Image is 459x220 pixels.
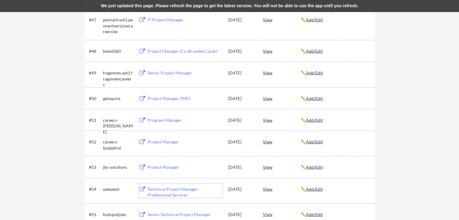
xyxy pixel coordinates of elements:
div: View [263,184,301,194]
div: careers-[PERSON_NAME] [103,117,133,135]
div: fragomen.wd1.fragomencareers [103,70,133,88]
div: [DATE] [228,17,255,23]
div: View [263,136,301,147]
div: [DATE] [228,186,255,192]
div: [DATE] [228,70,255,76]
div: Senior Project Manager [148,70,222,76]
div: Project Manager, PMO [148,96,222,102]
div: ✏️ [301,186,370,192]
div: [DATE] [228,139,255,145]
div: Senior Technical Project Manager [148,212,222,218]
div: View [263,67,301,78]
div: Technical Project Manager - Professional Services [148,186,222,198]
div: Program Manager [148,117,222,123]
u: Add/Edit [306,49,323,54]
div: jbs-solutions [103,164,133,170]
div: careers-buspatrol [103,139,133,151]
div: ✏️ [301,17,370,23]
div: ✏️ [301,48,370,54]
div: [DATE] [228,212,255,218]
div: [DATE] [228,96,255,102]
div: Project Manager [148,139,222,145]
u: Add/Edit [306,139,323,144]
u: Add/Edit [306,17,323,22]
div: #53 [89,164,101,170]
div: wekatest [103,186,133,192]
div: #50 [89,96,101,102]
div: hubspotjobs [103,212,133,218]
div: blend360 [103,48,133,54]
div: ✏️ [301,117,370,123]
div: #51 [89,117,101,123]
u: Add/Edit [306,118,323,123]
div: Project Manager [148,164,222,170]
u: Add/Edit [306,187,323,192]
div: IT Project Manager [148,17,222,23]
u: Add/Edit [306,165,323,170]
div: #49 [89,70,101,76]
div: #48 [89,48,101,54]
u: Add/Edit [306,96,323,101]
div: ✏️ [301,212,370,218]
div: #54 [89,186,101,192]
div: [DATE] [228,117,255,123]
div: [DATE] [228,164,255,170]
div: ✏️ [301,70,370,76]
div: ✏️ [301,164,370,170]
div: View [263,46,301,56]
div: getsquire [103,96,133,102]
div: View [263,209,301,220]
div: #47 [89,17,101,23]
div: Project Manager (Co-Branded Cards) [148,48,222,54]
div: View [263,115,301,125]
div: [DATE] [228,48,255,54]
div: View [263,93,301,104]
div: ✏️ [301,139,370,145]
div: #55 [89,212,101,218]
div: View [263,162,301,172]
div: pennant.wd1.pennantservicescareersite [103,17,133,35]
u: Add/Edit [306,70,323,75]
div: View [263,14,301,25]
u: Add/Edit [306,212,323,217]
div: #52 [89,139,101,145]
div: ✏️ [301,96,370,102]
